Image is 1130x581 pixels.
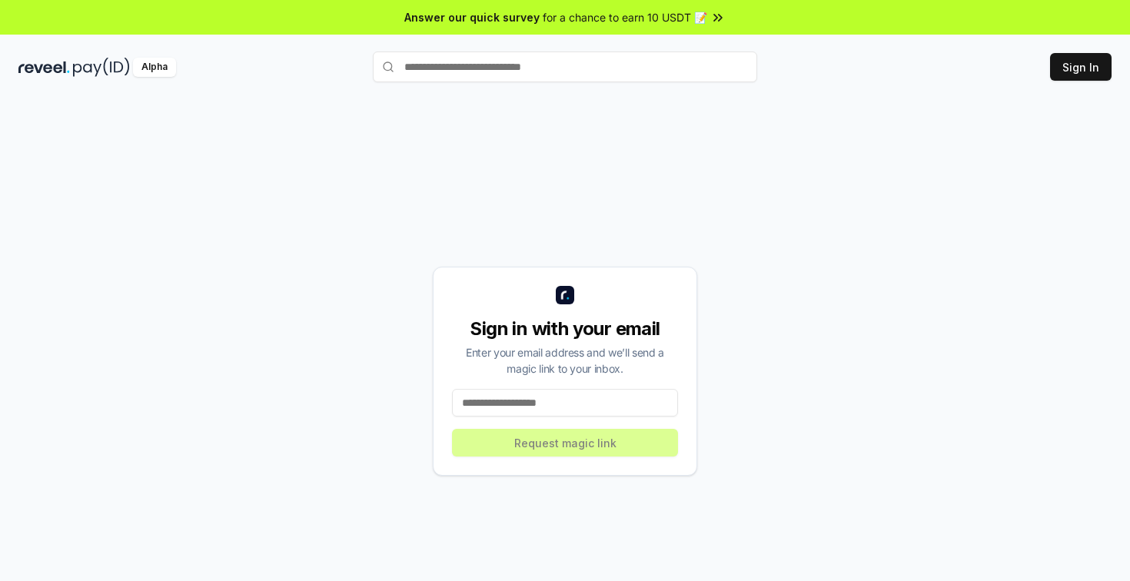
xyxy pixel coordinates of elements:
div: Sign in with your email [452,317,678,341]
div: Alpha [133,58,176,77]
img: logo_small [556,286,574,304]
img: pay_id [73,58,130,77]
img: reveel_dark [18,58,70,77]
button: Sign In [1050,53,1112,81]
span: Answer our quick survey [404,9,540,25]
span: for a chance to earn 10 USDT 📝 [543,9,707,25]
div: Enter your email address and we’ll send a magic link to your inbox. [452,344,678,377]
